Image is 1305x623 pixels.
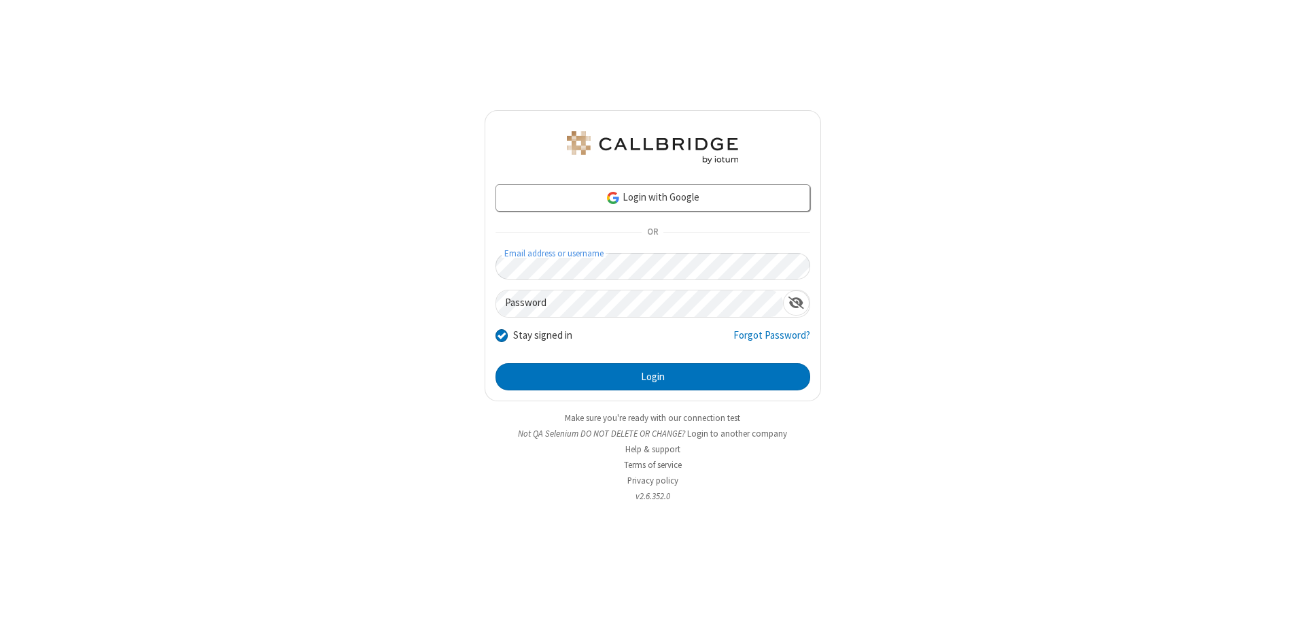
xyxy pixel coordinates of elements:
img: google-icon.png [606,190,621,205]
input: Email address or username [495,253,810,280]
a: Login with Google [495,184,810,212]
button: Login to another company [687,427,787,440]
a: Terms of service [624,459,682,471]
a: Forgot Password? [733,328,810,354]
div: Show password [783,290,810,316]
input: Password [496,290,783,317]
a: Make sure you're ready with our connection test [565,412,740,424]
span: OR [642,223,663,242]
button: Login [495,363,810,390]
li: Not QA Selenium DO NOT DELETE OR CHANGE? [485,427,821,440]
label: Stay signed in [513,328,572,343]
a: Help & support [625,443,680,455]
img: QA Selenium DO NOT DELETE OR CHANGE [564,131,741,164]
a: Privacy policy [627,475,678,486]
li: v2.6.352.0 [485,490,821,503]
